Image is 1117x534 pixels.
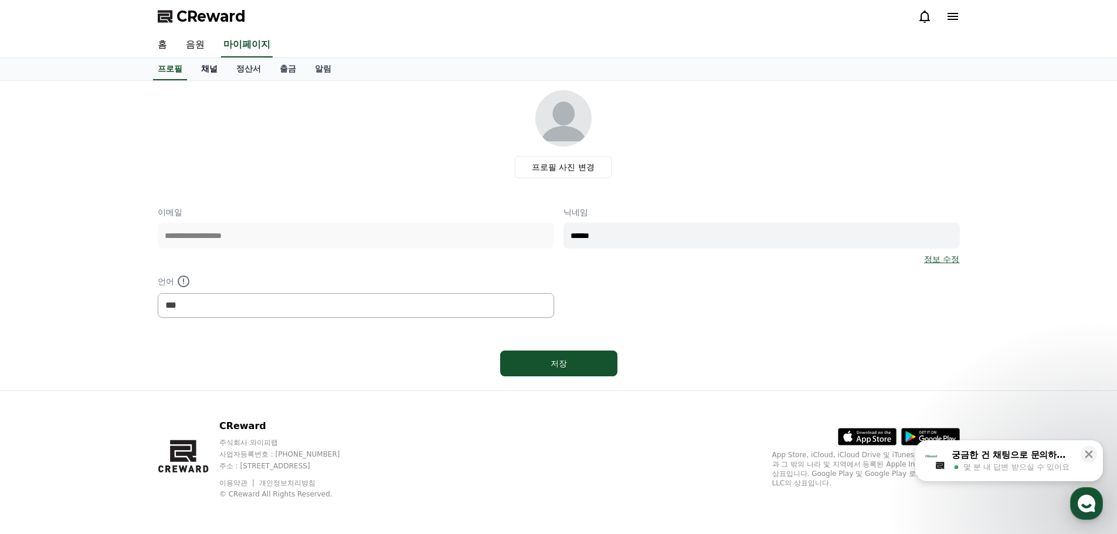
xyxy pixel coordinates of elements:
[563,206,960,218] p: 닉네임
[158,206,554,218] p: 이메일
[77,372,151,401] a: 대화
[176,7,246,26] span: CReward
[259,479,315,487] a: 개인정보처리방침
[158,7,246,26] a: CReward
[219,479,256,487] a: 이용약관
[219,438,362,447] p: 주식회사 와이피랩
[158,274,554,288] p: 언어
[4,372,77,401] a: 홈
[37,389,44,399] span: 홈
[524,358,594,369] div: 저장
[924,253,959,265] a: 정보 수정
[107,390,121,399] span: 대화
[772,450,960,488] p: App Store, iCloud, iCloud Drive 및 iTunes Store는 미국과 그 밖의 나라 및 지역에서 등록된 Apple Inc.의 서비스 상표입니다. Goo...
[219,489,362,499] p: © CReward All Rights Reserved.
[219,419,362,433] p: CReward
[219,450,362,459] p: 사업자등록번호 : [PHONE_NUMBER]
[227,58,270,80] a: 정산서
[515,156,612,178] label: 프로필 사진 변경
[153,58,187,80] a: 프로필
[305,58,341,80] a: 알림
[221,33,273,57] a: 마이페이지
[181,389,195,399] span: 설정
[500,351,617,376] button: 저장
[151,372,225,401] a: 설정
[219,461,362,471] p: 주소 : [STREET_ADDRESS]
[270,58,305,80] a: 출금
[192,58,227,80] a: 채널
[535,90,592,147] img: profile_image
[176,33,214,57] a: 음원
[148,33,176,57] a: 홈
